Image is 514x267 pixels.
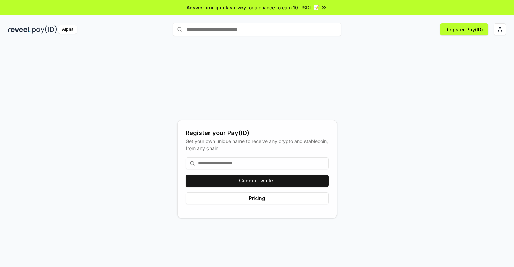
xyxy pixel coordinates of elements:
button: Register Pay(ID) [440,23,488,35]
span: for a chance to earn 10 USDT 📝 [247,4,319,11]
button: Pricing [186,192,329,204]
div: Alpha [58,25,77,34]
div: Register your Pay(ID) [186,128,329,138]
img: pay_id [32,25,57,34]
button: Connect wallet [186,175,329,187]
img: reveel_dark [8,25,31,34]
div: Get your own unique name to receive any crypto and stablecoin, from any chain [186,138,329,152]
span: Answer our quick survey [187,4,246,11]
